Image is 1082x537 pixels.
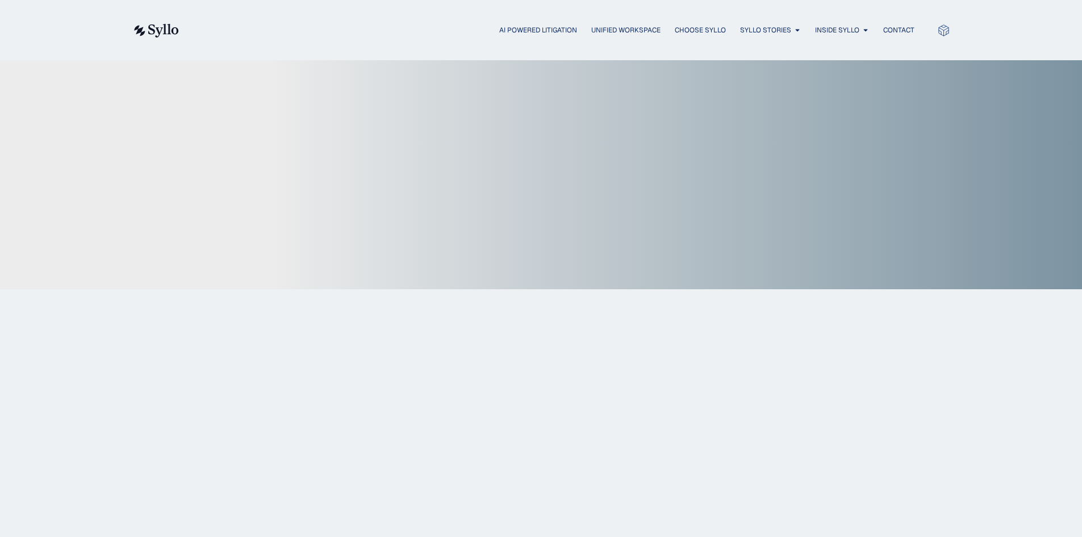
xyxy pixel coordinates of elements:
a: Syllo Stories [740,25,791,35]
a: Choose Syllo [675,25,726,35]
a: Unified Workspace [591,25,661,35]
img: syllo [132,24,179,38]
a: AI Powered Litigation [499,25,577,35]
nav: Menu [202,25,914,36]
a: Inside Syllo [815,25,859,35]
div: Menu Toggle [202,25,914,36]
a: Contact [883,25,914,35]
